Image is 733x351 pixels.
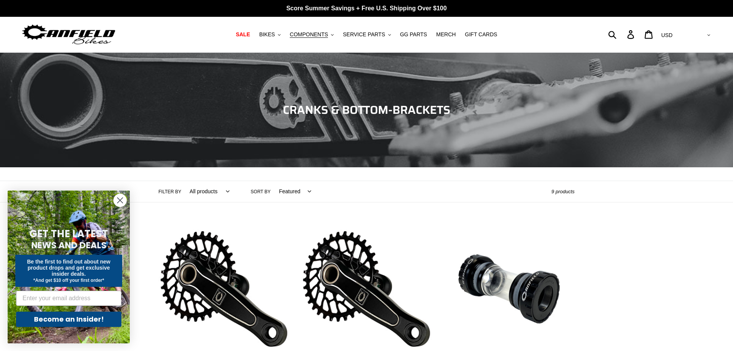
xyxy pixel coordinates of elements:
button: SERVICE PARTS [339,29,394,40]
button: BIKES [255,29,284,40]
span: GET THE LATEST [29,227,108,241]
span: MERCH [436,31,456,38]
span: CRANKS & BOTTOM-BRACKETS [283,101,450,119]
a: MERCH [433,29,460,40]
input: Search [612,26,632,43]
span: BIKES [259,31,275,38]
input: Enter your email address [16,291,121,306]
span: Be the first to find out about new product drops and get exclusive insider deals. [27,259,111,277]
span: *And get $10 off your first order* [33,278,104,283]
span: COMPONENTS [290,31,328,38]
span: GG PARTS [400,31,427,38]
span: 9 products [551,189,575,194]
label: Filter by [158,188,181,195]
span: SALE [236,31,250,38]
a: SALE [232,29,254,40]
button: Become an Insider! [16,312,121,327]
img: Canfield Bikes [21,23,116,47]
a: GIFT CARDS [461,29,501,40]
span: SERVICE PARTS [343,31,385,38]
button: COMPONENTS [286,29,337,40]
a: GG PARTS [396,29,431,40]
label: Sort by [251,188,271,195]
span: GIFT CARDS [465,31,497,38]
span: NEWS AND DEALS [31,239,107,251]
button: Close dialog [113,194,127,207]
